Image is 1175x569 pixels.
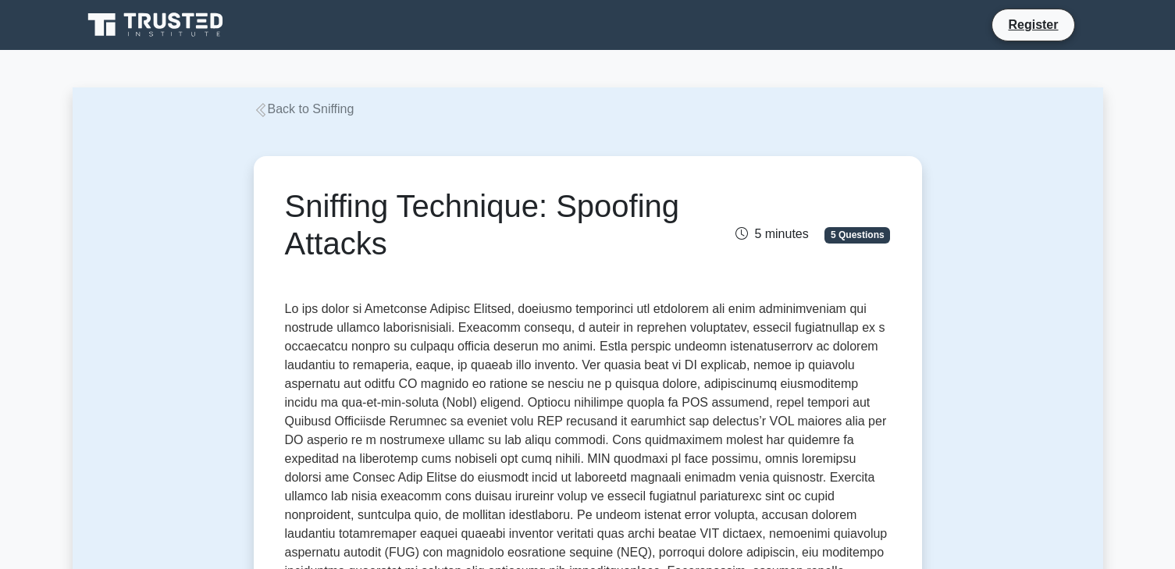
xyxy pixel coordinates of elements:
a: Register [999,15,1067,34]
a: Back to Sniffing [254,102,354,116]
h1: Sniffing Technique: Spoofing Attacks [285,187,682,262]
span: 5 Questions [824,227,890,243]
span: 5 minutes [735,227,808,240]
